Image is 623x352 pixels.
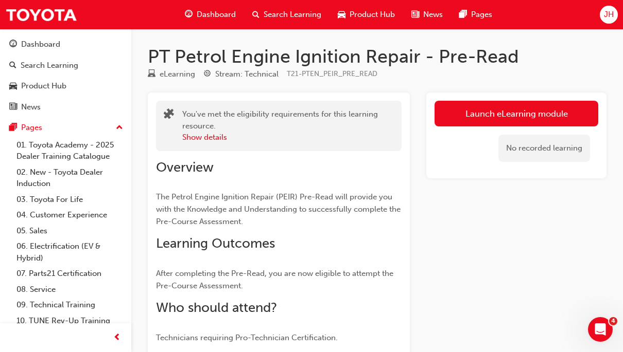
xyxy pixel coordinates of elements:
[287,69,377,78] span: Learning resource code
[9,40,17,49] span: guage-icon
[197,9,236,21] span: Dashboard
[164,109,174,121] span: puzzle-icon
[330,4,403,25] a: car-iconProduct Hub
[156,159,214,175] span: Overview
[403,4,451,25] a: news-iconNews
[148,68,195,81] div: Type
[9,123,17,133] span: pages-icon
[156,300,277,316] span: Who should attend?
[12,164,127,192] a: 02. New - Toyota Dealer Induction
[4,35,127,54] a: Dashboard
[9,103,17,112] span: news-icon
[21,39,60,50] div: Dashboard
[21,122,42,134] div: Pages
[160,68,195,80] div: eLearning
[12,313,127,329] a: 10. TUNE Rev-Up Training
[252,8,259,21] span: search-icon
[21,80,66,92] div: Product Hub
[21,101,41,113] div: News
[498,135,590,162] div: No recorded learning
[4,33,127,118] button: DashboardSearch LearningProduct HubNews
[4,77,127,96] a: Product Hub
[12,137,127,164] a: 01. Toyota Academy - 2025 Dealer Training Catalogue
[459,8,467,21] span: pages-icon
[12,266,127,282] a: 07. Parts21 Certification
[338,8,345,21] span: car-icon
[588,317,613,342] iframe: Intercom live chat
[12,223,127,239] a: 05. Sales
[156,333,338,342] span: Technicians requiring Pro-Technician Certification.
[12,282,127,298] a: 08. Service
[350,9,395,21] span: Product Hub
[12,192,127,208] a: 03. Toyota For Life
[411,8,419,21] span: news-icon
[4,56,127,75] a: Search Learning
[12,238,127,266] a: 06. Electrification (EV & Hybrid)
[451,4,500,25] a: pages-iconPages
[604,9,614,21] span: JH
[264,9,321,21] span: Search Learning
[116,121,123,135] span: up-icon
[12,207,127,223] a: 04. Customer Experience
[113,331,121,344] span: prev-icon
[156,192,403,226] span: The Petrol Engine Ignition Repair (PEIR) Pre-Read will provide you with the Knowledge and Underst...
[182,132,227,143] button: Show details
[148,45,607,68] h1: PT Petrol Engine Ignition Repair - Pre-Read
[203,68,279,81] div: Stream
[609,317,617,325] span: 4
[215,68,279,80] div: Stream: Technical
[185,8,193,21] span: guage-icon
[435,101,598,126] a: Launch eLearning module
[182,108,394,143] div: You've met the eligibility requirements for this learning resource.
[9,61,16,70] span: search-icon
[12,297,127,313] a: 09. Technical Training
[4,118,127,137] button: Pages
[9,82,17,91] span: car-icon
[203,70,211,79] span: target-icon
[156,269,395,290] span: After completing the Pre-Read, you are now eligible to attempt the Pre-Course Assessment.
[4,98,127,117] a: News
[423,9,443,21] span: News
[148,70,155,79] span: learningResourceType_ELEARNING-icon
[156,235,275,251] span: Learning Outcomes
[600,6,618,24] button: JH
[471,9,492,21] span: Pages
[177,4,244,25] a: guage-iconDashboard
[244,4,330,25] a: search-iconSearch Learning
[5,3,77,26] img: Trak
[21,60,78,71] div: Search Learning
